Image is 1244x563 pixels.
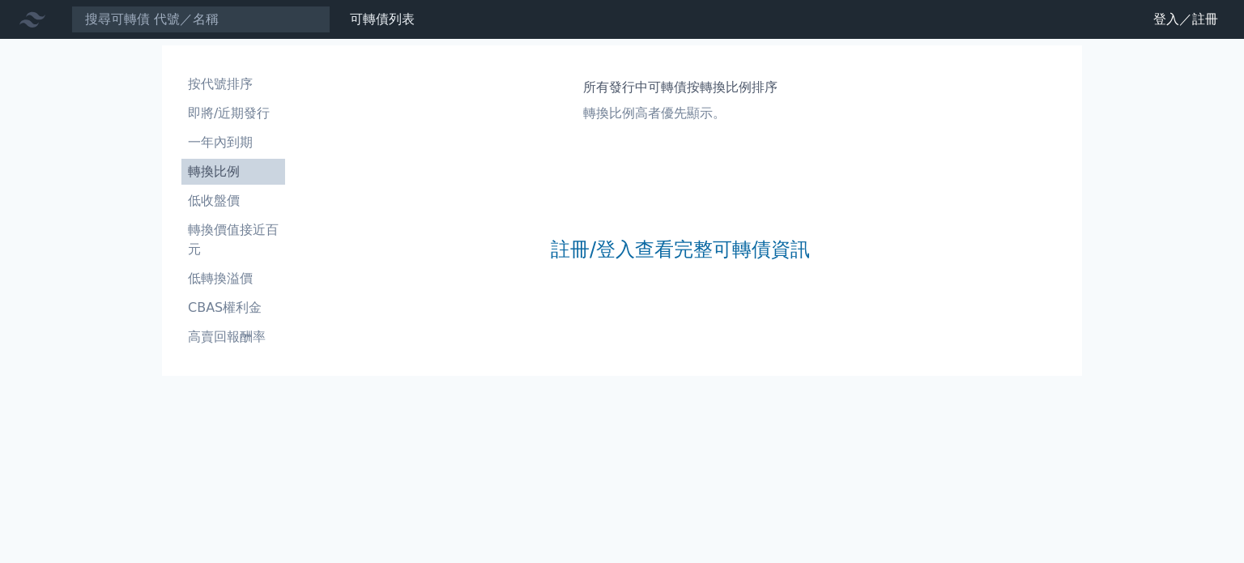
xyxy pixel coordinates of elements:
[181,266,285,292] a: 低轉換溢價
[181,298,285,318] li: CBAS權利金
[181,75,285,94] li: 按代號排序
[181,133,285,152] li: 一年內到期
[181,104,285,123] li: 即將/近期發行
[181,71,285,97] a: 按代號排序
[181,220,285,259] li: 轉換價值接近百元
[551,237,810,262] a: 註冊/登入查看完整可轉債資訊
[181,130,285,156] a: 一年內到期
[1140,6,1231,32] a: 登入／註冊
[583,104,777,123] p: 轉換比例高者優先顯示。
[71,6,330,33] input: 搜尋可轉債 代號／名稱
[181,324,285,350] a: 高賣回報酬率
[181,269,285,288] li: 低轉換溢價
[181,327,285,347] li: 高賣回報酬率
[181,217,285,262] a: 轉換價值接近百元
[583,78,777,97] h1: 所有發行中可轉債按轉換比例排序
[181,295,285,321] a: CBAS權利金
[350,11,415,27] a: 可轉債列表
[181,191,285,211] li: 低收盤價
[181,159,285,185] a: 轉換比例
[181,162,285,181] li: 轉換比例
[181,188,285,214] a: 低收盤價
[181,100,285,126] a: 即將/近期發行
